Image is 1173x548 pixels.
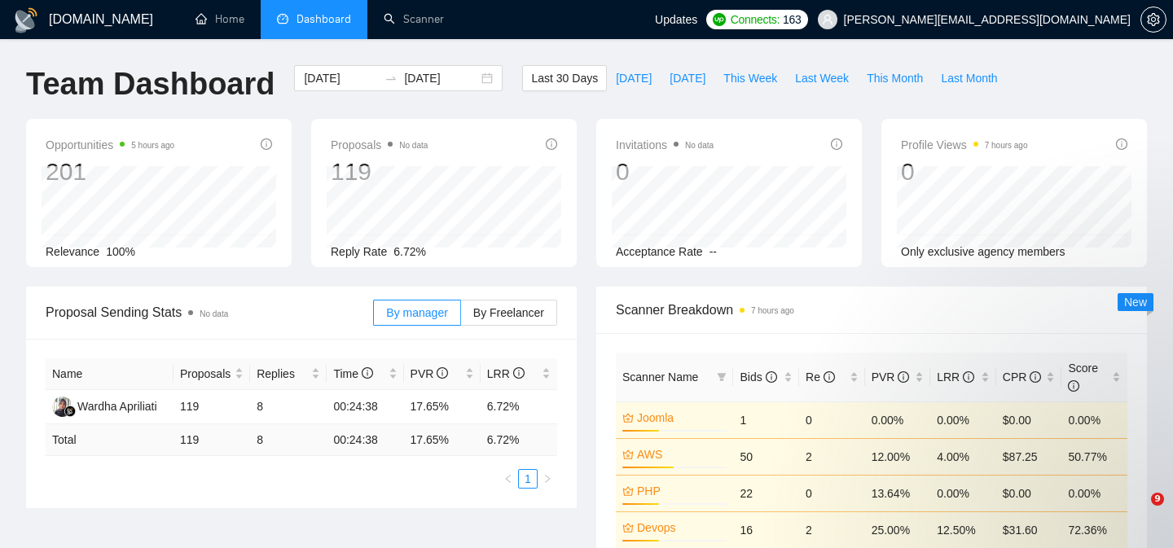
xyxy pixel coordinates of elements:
span: Acceptance Rate [616,245,703,258]
td: 2 [799,511,865,548]
button: left [499,469,518,489]
td: 0 [799,475,865,511]
span: dashboard [277,13,288,24]
th: Name [46,358,174,390]
span: 9 [1151,493,1164,506]
span: No data [200,309,228,318]
span: info-circle [1116,138,1127,150]
td: 00:24:38 [327,390,403,424]
span: filter [717,372,727,382]
a: Joomla [637,409,723,427]
span: Score [1068,362,1098,392]
span: Opportunities [46,135,174,155]
span: right [543,474,552,484]
span: New [1124,296,1147,309]
span: Dashboard [297,12,351,26]
span: 6.72% [393,245,426,258]
td: 6.72 % [481,424,557,456]
span: No data [685,141,714,150]
span: Proposals [180,365,231,383]
input: End date [404,69,478,87]
a: homeHome [195,12,244,26]
span: Connects: [731,11,780,28]
time: 7 hours ago [751,306,794,315]
td: 22 [733,475,799,511]
td: 25.00% [865,511,931,548]
a: PHP [637,482,723,500]
span: info-circle [824,371,835,383]
span: Proposals [331,135,428,155]
span: Updates [655,13,697,26]
span: Re [806,370,835,384]
a: AWS [637,445,723,463]
button: This Week [714,65,786,91]
td: 119 [174,424,250,456]
span: info-circle [831,138,842,150]
iframe: Intercom live chat [1118,493,1157,532]
td: 17.65% [404,390,481,424]
span: setting [1141,13,1166,26]
span: Scanner Breakdown [616,300,1127,320]
img: gigradar-bm.png [64,406,76,417]
td: 8 [250,390,327,424]
td: 0 [799,401,865,438]
span: Profile Views [901,135,1028,155]
td: 72.36% [1061,511,1127,548]
td: 16 [733,511,799,548]
span: Bids [740,370,776,384]
button: [DATE] [661,65,714,91]
li: Previous Page [499,469,518,489]
a: setting [1140,13,1166,26]
h1: Team Dashboard [26,65,275,103]
span: info-circle [546,138,557,150]
td: 6.72% [481,390,557,424]
span: 163 [783,11,801,28]
time: 7 hours ago [985,141,1028,150]
img: upwork-logo.png [713,13,726,26]
button: Last 30 Days [522,65,607,91]
span: 100% [106,245,135,258]
span: Last Week [795,69,849,87]
span: crown [622,412,634,423]
span: By manager [386,306,447,319]
span: By Freelancer [473,306,544,319]
button: Last Month [932,65,1006,91]
li: Next Page [538,469,557,489]
span: This Month [867,69,923,87]
button: right [538,469,557,489]
th: Replies [250,358,327,390]
span: info-circle [362,367,373,379]
span: info-circle [898,371,909,383]
span: info-circle [963,371,974,383]
button: [DATE] [607,65,661,91]
span: user [822,14,833,25]
span: Scanner Name [622,370,698,384]
span: info-circle [1068,380,1079,392]
span: LRR [937,370,974,384]
div: 119 [331,156,428,187]
span: PVR [411,367,449,380]
div: 0 [901,156,1028,187]
button: setting [1140,7,1166,33]
span: Time [333,367,372,380]
span: to [384,72,398,85]
span: [DATE] [670,69,705,87]
div: 0 [616,156,714,187]
span: filter [714,365,730,389]
td: 00:24:38 [327,424,403,456]
li: 1 [518,469,538,489]
span: Relevance [46,245,99,258]
input: Start date [304,69,378,87]
a: Devops [637,519,723,537]
th: Proposals [174,358,250,390]
td: 12.50% [930,511,996,548]
a: 1 [519,470,537,488]
td: 50 [733,438,799,475]
img: logo [13,7,39,33]
td: 17.65 % [404,424,481,456]
span: info-circle [1030,371,1041,383]
td: 119 [174,390,250,424]
span: Last Month [941,69,997,87]
span: Invitations [616,135,714,155]
time: 5 hours ago [131,141,174,150]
